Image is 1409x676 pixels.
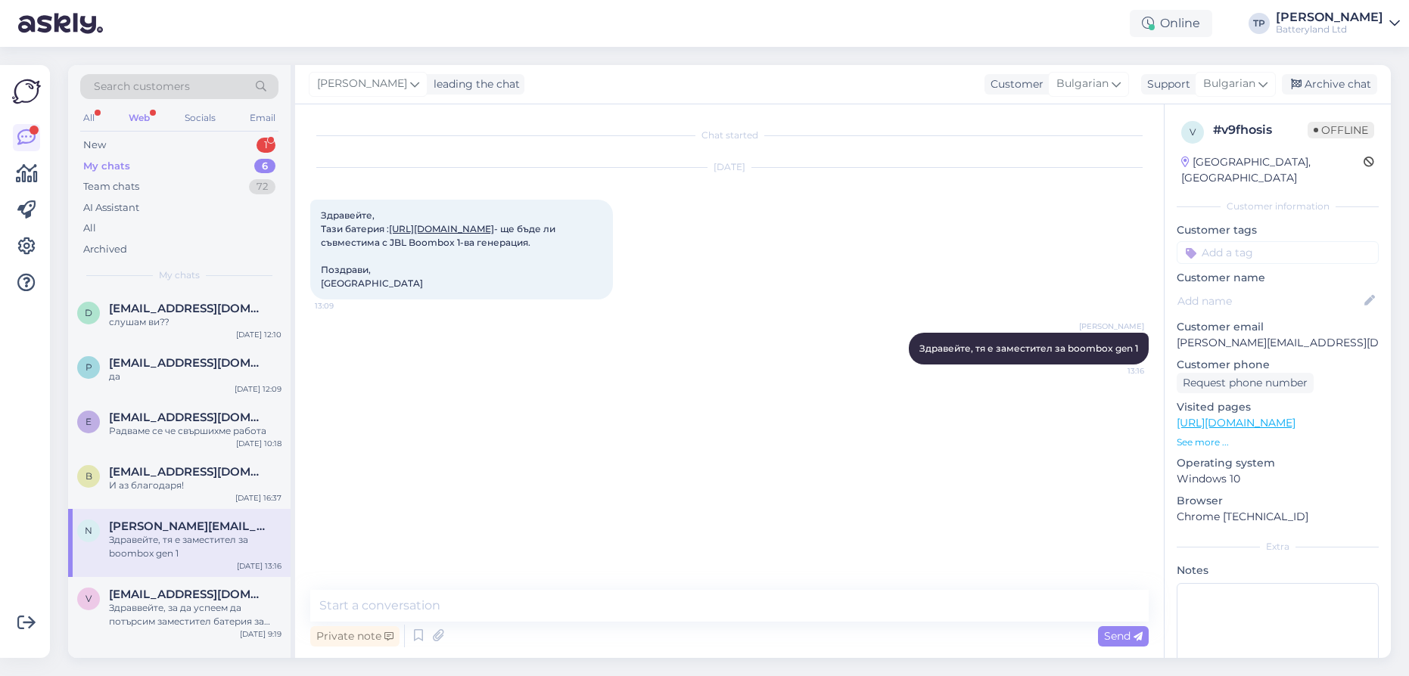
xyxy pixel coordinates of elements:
p: See more ... [1177,436,1379,449]
span: v [1190,126,1196,138]
div: [DATE] 10:18 [236,438,281,449]
div: All [83,221,96,236]
span: [PERSON_NAME] [317,76,407,92]
p: [PERSON_NAME][EMAIL_ADDRESS][DOMAIN_NAME] [1177,335,1379,351]
input: Add a tag [1177,241,1379,264]
a: [URL][DOMAIN_NAME] [1177,416,1295,429]
span: d [85,307,92,318]
span: Offline [1308,122,1374,138]
a: [PERSON_NAME]Batteryland Ltd [1276,11,1400,36]
div: [GEOGRAPHIC_DATA], [GEOGRAPHIC_DATA] [1181,154,1364,186]
div: Радваме се че свършихме работа [109,424,281,438]
div: AI Assistant [83,200,139,216]
input: Add name [1177,293,1361,309]
span: evelyna99@abv.bg [109,411,266,424]
div: Customer [984,76,1044,92]
div: Private note [310,626,400,647]
p: Customer email [1177,319,1379,335]
span: Search customers [94,79,190,95]
span: Bulgarian [1056,76,1109,92]
div: Request phone number [1177,373,1314,393]
div: New [83,138,106,153]
span: dwelev@abv.bg [109,302,266,315]
div: Extra [1177,540,1379,554]
div: да [109,370,281,383]
span: Здравейте, тя е заместител за boombox gen 1 [919,343,1138,354]
div: [PERSON_NAME] [1276,11,1383,23]
div: Support [1141,76,1190,92]
span: Send [1104,629,1143,643]
div: leading the chat [428,76,520,92]
p: Browser [1177,493,1379,509]
div: [DATE] 9:19 [240,628,281,640]
div: Batteryland Ltd [1276,23,1383,36]
p: Notes [1177,563,1379,578]
div: Customer information [1177,200,1379,213]
span: 13:09 [315,300,372,312]
div: слушам ви?? [109,315,281,329]
p: Windows 10 [1177,471,1379,487]
span: vanesahristeva7@gmail.com [109,588,266,601]
div: [DATE] 16:37 [235,492,281,504]
span: n [85,525,92,536]
span: paticzuba1@gmail.com [109,356,266,370]
p: Customer phone [1177,357,1379,373]
div: 1 [257,138,275,153]
div: Chat started [310,129,1149,142]
a: [URL][DOMAIN_NAME] [389,223,494,234]
div: Archived [83,242,127,257]
div: # v9fhosis [1213,121,1308,139]
span: v [86,593,92,604]
div: [DATE] 13:16 [237,560,281,572]
span: [PERSON_NAME] [1079,321,1144,332]
div: All [80,108,98,128]
div: Archive chat [1282,74,1377,95]
div: My chats [83,159,130,174]
span: p [86,361,92,373]
span: Здравейте, Тази батерия : - ще бъде ли съвместима с JBL Boombox 1-ва генерация. Поздрави, [GEOGRA... [321,209,558,289]
span: Bulgarian [1203,76,1255,92]
span: 13:16 [1087,365,1144,377]
p: Chrome [TECHNICAL_ID] [1177,509,1379,525]
span: biuro@areskomputer.com.pl [109,465,266,479]
div: Здравейте, тя е заместител за boombox gen 1 [109,533,281,560]
img: Askly Logo [12,77,41,106]
div: [DATE] 12:10 [236,329,281,340]
p: Customer name [1177,270,1379,286]
div: TP [1249,13,1270,34]
div: 6 [254,159,275,174]
div: [DATE] 12:09 [235,383,281,395]
div: 72 [249,179,275,194]
div: [DATE] [310,160,1149,174]
span: nikola.nikolov@mail.com [109,519,266,533]
span: My chats [159,268,200,282]
div: Email [247,108,278,128]
p: Visited pages [1177,399,1379,415]
div: Web [126,108,153,128]
div: И аз благодаря! [109,479,281,492]
p: Customer tags [1177,222,1379,238]
div: Socials [182,108,219,128]
div: Online [1130,10,1212,37]
span: b [86,470,92,482]
div: Здраввейте, за да успеем да потърсим заместител батерия за вашата прагосмукачка ще трабва да изва... [109,601,281,628]
div: Team chats [83,179,139,194]
p: Operating system [1177,455,1379,471]
span: e [86,416,92,427]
